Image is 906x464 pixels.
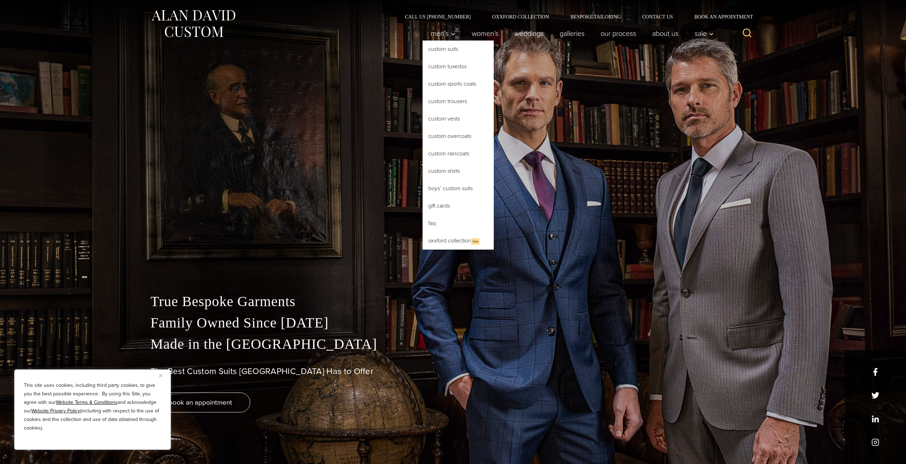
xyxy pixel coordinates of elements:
a: Our Process [592,26,644,41]
a: linkedin [871,415,879,423]
a: Contact Us [632,14,684,19]
a: About Us [644,26,686,41]
a: FAQ [423,215,494,232]
a: Custom Overcoats [423,128,494,145]
img: Close [159,374,162,377]
a: Custom Sports Coats [423,75,494,92]
a: Galleries [551,26,592,41]
button: View Search Form [739,25,756,42]
a: Custom Vests [423,110,494,127]
button: Close [159,371,168,380]
span: Men’s [431,30,456,37]
a: Bespoke Tailoring [560,14,631,19]
a: Custom Trousers [423,93,494,110]
a: Call Us [PHONE_NUMBER] [394,14,482,19]
a: Custom Suits [423,41,494,58]
a: Website Terms & Conditions [56,399,117,406]
a: instagram [871,438,879,446]
h1: The Best Custom Suits [GEOGRAPHIC_DATA] Has to Offer [151,366,756,377]
nav: Secondary Navigation [394,14,756,19]
nav: Primary Navigation [423,26,717,41]
a: Book an Appointment [684,14,755,19]
p: This site uses cookies, including third party cookies, to give you the best possible experience. ... [24,381,161,432]
span: book an appointment [169,397,232,407]
a: weddings [506,26,551,41]
span: Sale [695,30,714,37]
a: Oxxford Collection [481,14,560,19]
a: Boys’ Custom Suits [423,180,494,197]
a: Gift Cards [423,197,494,214]
a: x/twitter [871,391,879,399]
a: Custom Raincoats [423,145,494,162]
a: Website Privacy Policy [31,407,80,415]
p: True Bespoke Garments Family Owned Since [DATE] Made in the [GEOGRAPHIC_DATA] [151,291,756,355]
a: Oxxford CollectionNew [423,232,494,250]
img: Alan David Custom [151,8,236,39]
a: Women’s [464,26,506,41]
a: book an appointment [151,393,250,412]
a: Custom Tuxedos [423,58,494,75]
a: Custom Shirts [423,162,494,180]
a: facebook [871,368,879,376]
span: New [472,238,480,245]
